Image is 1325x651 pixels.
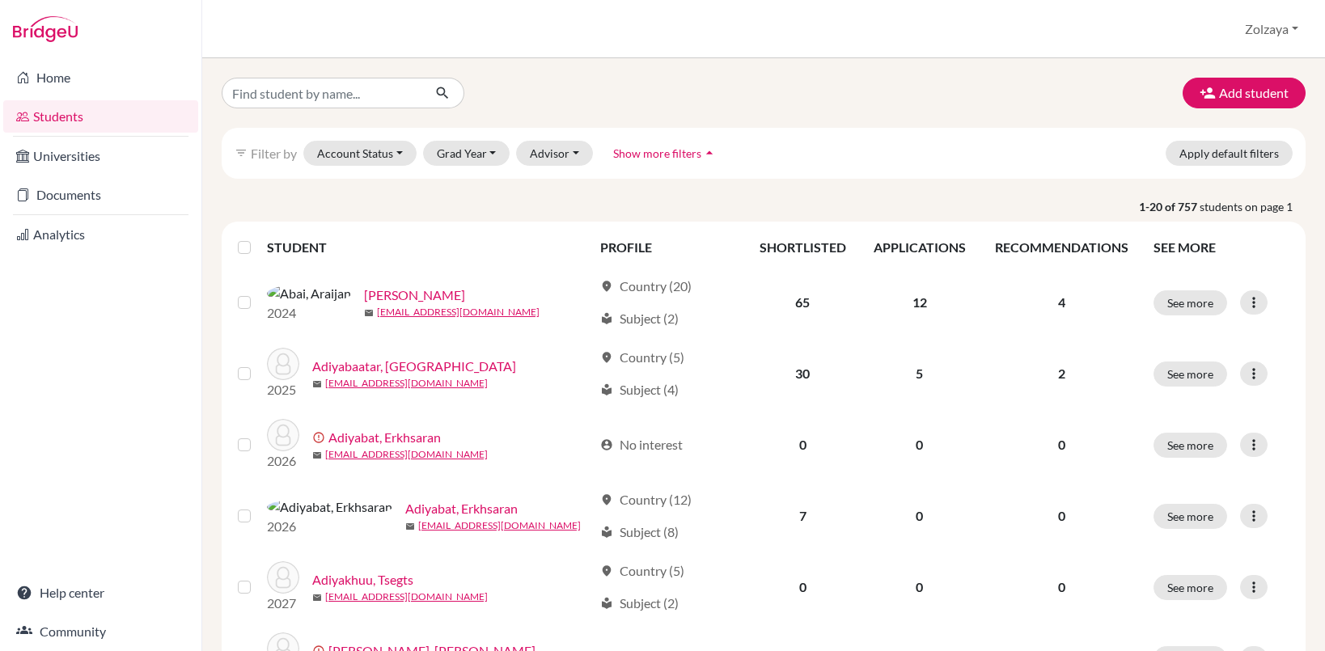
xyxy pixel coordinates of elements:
td: 0 [860,552,980,623]
span: error_outline [312,431,328,444]
span: Show more filters [613,146,701,160]
i: arrow_drop_up [701,145,718,161]
img: Adiyabat, Erkhsaran [267,497,392,517]
a: [EMAIL_ADDRESS][DOMAIN_NAME] [325,447,488,462]
span: students on page 1 [1200,198,1306,215]
div: Subject (4) [600,380,679,399]
td: 0 [860,480,980,552]
p: 2026 [267,517,392,536]
i: filter_list [235,146,248,159]
p: 0 [989,435,1134,454]
button: Apply default filters [1166,141,1293,166]
span: Filter by [251,146,297,161]
strong: 1-20 of 757 [1139,198,1200,215]
span: location_on [600,351,613,364]
span: mail [312,379,322,389]
td: 12 [860,267,980,338]
th: APPLICATIONS [860,228,980,267]
button: See more [1154,575,1227,600]
p: 4 [989,293,1134,312]
p: 2024 [267,303,351,323]
a: Adiyabaatar, [GEOGRAPHIC_DATA] [312,357,516,376]
span: location_on [600,564,613,577]
span: account_circle [600,438,613,451]
a: [EMAIL_ADDRESS][DOMAIN_NAME] [325,590,488,604]
a: Analytics [3,218,198,251]
span: mail [405,522,415,531]
button: Show more filtersarrow_drop_up [599,141,731,166]
a: Adiyakhuu, Tsegts [312,570,413,590]
span: local_library [600,312,613,325]
td: 0 [860,409,980,480]
td: 30 [746,338,860,409]
span: mail [312,593,322,602]
td: 65 [746,267,860,338]
a: [EMAIL_ADDRESS][DOMAIN_NAME] [325,376,488,391]
button: Zolzaya [1238,14,1306,44]
button: See more [1154,361,1227,387]
a: Students [3,100,198,133]
a: [EMAIL_ADDRESS][DOMAIN_NAME] [377,305,540,319]
a: [EMAIL_ADDRESS][DOMAIN_NAME] [418,518,581,533]
th: PROFILE [591,228,746,267]
input: Find student by name... [222,78,422,108]
a: Home [3,61,198,94]
img: Adiyabat, Erkhsaran [267,419,299,451]
button: See more [1154,290,1227,315]
button: Account Status [303,141,417,166]
p: 2027 [267,594,299,613]
th: SHORTLISTED [746,228,860,267]
div: Country (5) [600,561,684,581]
span: local_library [600,597,613,610]
span: location_on [600,493,613,506]
div: Subject (2) [600,309,679,328]
th: STUDENT [267,228,591,267]
td: 0 [746,409,860,480]
a: Adiyabat, Erkhsaran [405,499,518,518]
div: Country (12) [600,490,692,509]
p: 0 [989,506,1134,526]
p: 2 [989,364,1134,383]
button: See more [1154,433,1227,458]
p: 0 [989,577,1134,597]
span: local_library [600,526,613,539]
span: mail [312,450,322,460]
a: Universities [3,140,198,172]
div: Subject (2) [600,594,679,613]
p: 2025 [267,380,299,399]
div: No interest [600,435,683,454]
div: Country (20) [600,277,692,296]
a: Help center [3,577,198,609]
a: [PERSON_NAME] [364,285,465,305]
td: 7 [746,480,860,552]
th: SEE MORE [1144,228,1299,267]
a: Documents [3,179,198,211]
button: Add student [1183,78,1306,108]
button: See more [1154,504,1227,529]
img: Adiyakhuu, Tsegts [267,561,299,594]
img: Bridge-U [13,16,78,42]
td: 5 [860,338,980,409]
span: mail [364,308,374,318]
span: location_on [600,280,613,293]
span: local_library [600,383,613,396]
img: Adiyabaatar, Uilstuguldur [267,348,299,380]
button: Grad Year [423,141,510,166]
p: 2026 [267,451,299,471]
div: Country (5) [600,348,684,367]
div: Subject (8) [600,522,679,542]
img: Abai, Araijan [267,284,351,303]
th: RECOMMENDATIONS [980,228,1144,267]
td: 0 [746,552,860,623]
a: Community [3,615,198,648]
button: Advisor [516,141,593,166]
a: Adiyabat, Erkhsaran [328,428,441,447]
